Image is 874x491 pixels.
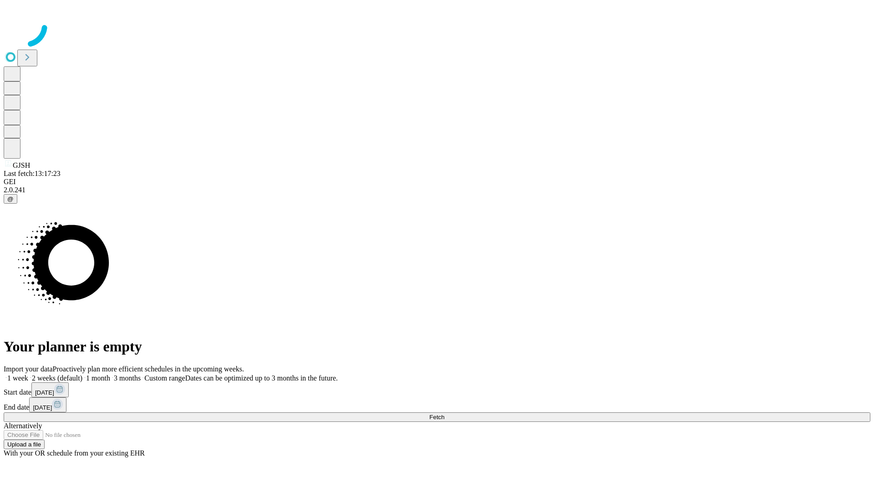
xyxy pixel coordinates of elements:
[7,195,14,202] span: @
[33,404,52,411] span: [DATE]
[4,194,17,204] button: @
[4,365,53,373] span: Import your data
[13,161,30,169] span: GJSH
[4,186,870,194] div: 2.0.241
[53,365,244,373] span: Proactively plan more efficient schedules in the upcoming weeks.
[4,397,870,412] div: End date
[114,374,141,382] span: 3 months
[4,382,870,397] div: Start date
[29,397,66,412] button: [DATE]
[185,374,338,382] span: Dates can be optimized up to 3 months in the future.
[144,374,185,382] span: Custom range
[4,178,870,186] div: GEI
[4,422,42,430] span: Alternatively
[4,170,61,177] span: Last fetch: 13:17:23
[35,389,54,396] span: [DATE]
[4,412,870,422] button: Fetch
[4,338,870,355] h1: Your planner is empty
[429,414,444,421] span: Fetch
[31,382,69,397] button: [DATE]
[7,374,28,382] span: 1 week
[4,440,45,449] button: Upload a file
[4,449,145,457] span: With your OR schedule from your existing EHR
[32,374,82,382] span: 2 weeks (default)
[86,374,110,382] span: 1 month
